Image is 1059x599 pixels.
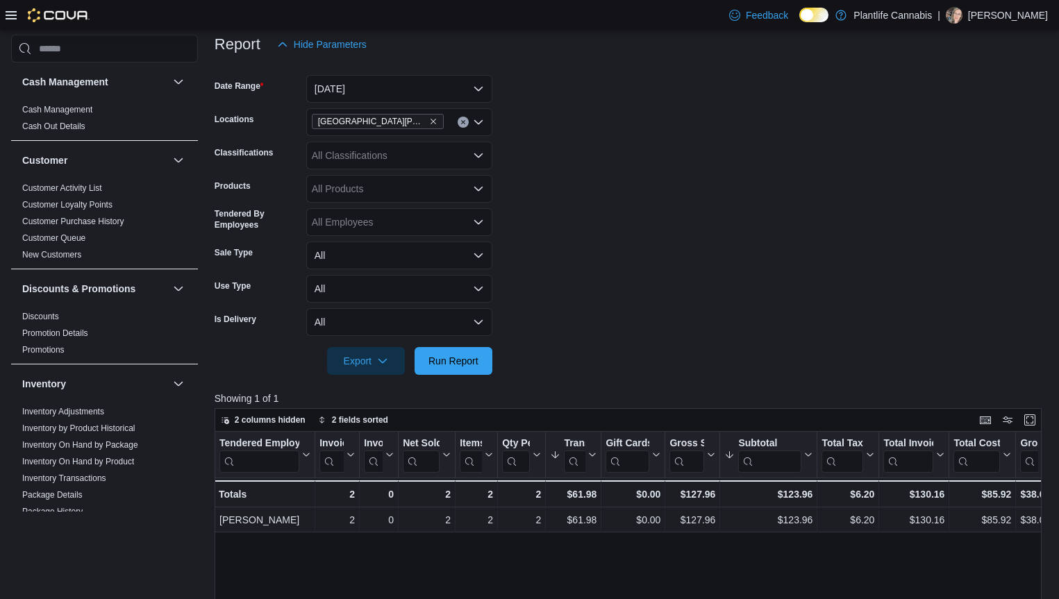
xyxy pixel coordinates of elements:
p: Showing 1 of 1 [215,391,1050,405]
div: $0.00 [606,486,660,503]
button: All [306,242,492,269]
h3: Inventory [22,377,66,391]
a: Inventory Adjustments [22,407,104,416]
span: Customer Loyalty Points [22,199,112,210]
a: Customer Purchase History [22,217,124,226]
div: Items Per Transaction [460,437,482,473]
a: Cash Out Details [22,121,85,131]
div: $85.92 [953,512,1011,528]
label: Use Type [215,280,251,292]
div: 2 [502,486,541,503]
div: $127.96 [669,486,715,503]
button: 2 columns hidden [215,412,311,428]
div: $123.96 [724,512,812,528]
button: Gift Cards [606,437,660,473]
p: | [937,7,940,24]
div: 2 [460,512,493,528]
button: All [306,275,492,303]
label: Locations [215,114,254,125]
label: Date Range [215,81,264,92]
button: Invoices Ref [364,437,394,473]
div: Gross Sales [669,437,704,473]
p: Plantlife Cannabis [853,7,932,24]
div: Invoices Ref [364,437,383,450]
a: Package History [22,507,83,516]
button: Open list of options [473,183,484,194]
img: Cova [28,8,90,22]
a: Customer Queue [22,233,85,243]
p: [PERSON_NAME] [968,7,1048,24]
span: Dark Mode [799,22,800,23]
div: Total Tax [822,437,863,450]
div: $6.20 [822,512,874,528]
div: $61.98 [550,486,597,503]
h3: Cash Management [22,75,108,89]
div: Gross Profit [1020,437,1038,473]
button: Subtotal [724,437,812,473]
div: $0.00 [606,512,660,528]
button: Open list of options [473,117,484,128]
div: $85.92 [953,486,1011,503]
div: Transaction Average [564,437,585,473]
span: Promotions [22,344,65,355]
button: Hide Parameters [272,31,372,58]
div: 2 [319,512,355,528]
div: Stephanie Wiseman [946,7,962,24]
div: Gift Cards [606,437,649,450]
div: Net Sold [403,437,440,450]
div: Invoices Ref [364,437,383,473]
label: Sale Type [215,247,253,258]
div: Qty Per Transaction [502,437,530,450]
a: Cash Management [22,105,92,115]
span: Inventory Transactions [22,473,106,484]
button: Run Report [415,347,492,375]
div: Gift Card Sales [606,437,649,473]
button: Cash Management [22,75,167,89]
button: All [306,308,492,336]
div: Transaction Average [564,437,585,450]
button: Enter fullscreen [1022,412,1038,428]
span: Cash Management [22,104,92,115]
div: Items Per Transaction [460,437,482,450]
a: Inventory Transactions [22,473,106,483]
div: Inventory [11,403,198,592]
div: Total Cost [953,437,1000,450]
div: [PERSON_NAME] [219,512,310,528]
button: Discounts & Promotions [170,280,187,297]
h3: Report [215,36,260,53]
span: Discounts [22,311,59,322]
button: Total Tax [822,437,874,473]
div: Gross Sales [669,437,704,450]
div: $38.04 [1020,512,1049,528]
a: Discounts [22,312,59,321]
button: Customer [170,152,187,169]
a: Package Details [22,490,83,500]
div: Qty Per Transaction [502,437,530,473]
span: Hide Parameters [294,37,367,51]
span: Package Details [22,489,83,500]
div: $38.04 [1020,486,1049,503]
button: Tendered Employee [219,437,310,473]
div: Cash Management [11,101,198,140]
span: Fort McMurray - Eagle Ridge [312,114,444,129]
a: Promotions [22,345,65,355]
button: 2 fields sorted [312,412,394,428]
div: Tendered Employee [219,437,299,473]
button: Qty Per Transaction [502,437,541,473]
a: Inventory by Product Historical [22,423,135,433]
a: Feedback [724,1,794,29]
span: Inventory On Hand by Product [22,456,134,467]
span: Customer Queue [22,233,85,244]
button: Clear input [458,117,469,128]
label: Classifications [215,147,274,158]
button: Net Sold [403,437,451,473]
button: [DATE] [306,75,492,103]
label: Tendered By Employees [215,208,301,230]
div: Total Invoiced [883,437,933,473]
span: Package History [22,506,83,517]
a: Customer Activity List [22,183,102,193]
span: Export [335,347,397,375]
span: Inventory On Hand by Package [22,439,138,450]
button: Customer [22,153,167,167]
div: Customer [11,180,198,269]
